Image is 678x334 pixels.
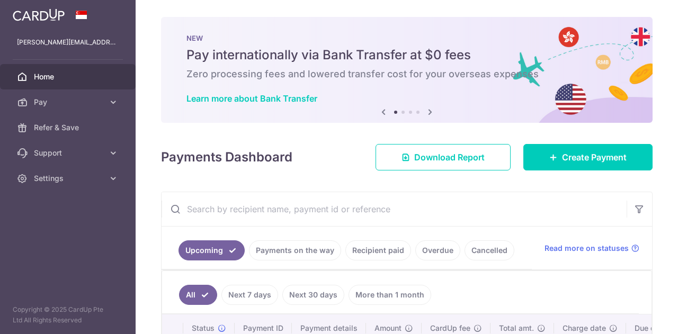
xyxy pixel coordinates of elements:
[179,240,245,260] a: Upcoming
[186,47,627,64] h5: Pay internationally via Bank Transfer at $0 fees
[376,144,511,170] a: Download Report
[34,173,104,184] span: Settings
[34,97,104,107] span: Pay
[179,285,217,305] a: All
[545,243,639,254] a: Read more on statuses
[374,323,402,333] span: Amount
[186,68,627,80] h6: Zero processing fees and lowered transfer cost for your overseas expenses
[414,151,485,164] span: Download Report
[545,243,629,254] span: Read more on statuses
[34,122,104,133] span: Refer & Save
[635,323,666,333] span: Due date
[499,323,534,333] span: Total amt.
[34,148,104,158] span: Support
[562,151,627,164] span: Create Payment
[161,148,292,167] h4: Payments Dashboard
[186,93,317,104] a: Learn more about Bank Transfer
[34,71,104,82] span: Home
[430,323,470,333] span: CardUp fee
[465,240,514,260] a: Cancelled
[17,37,119,48] p: [PERSON_NAME][EMAIL_ADDRESS][DOMAIN_NAME]
[221,285,278,305] a: Next 7 days
[13,8,65,21] img: CardUp
[415,240,460,260] a: Overdue
[349,285,431,305] a: More than 1 month
[192,323,215,333] span: Status
[249,240,341,260] a: Payments on the way
[563,323,606,333] span: Charge date
[282,285,344,305] a: Next 30 days
[162,192,627,226] input: Search by recipient name, payment id or reference
[161,17,653,123] img: Bank transfer banner
[345,240,411,260] a: Recipient paid
[186,34,627,42] p: NEW
[523,144,653,170] a: Create Payment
